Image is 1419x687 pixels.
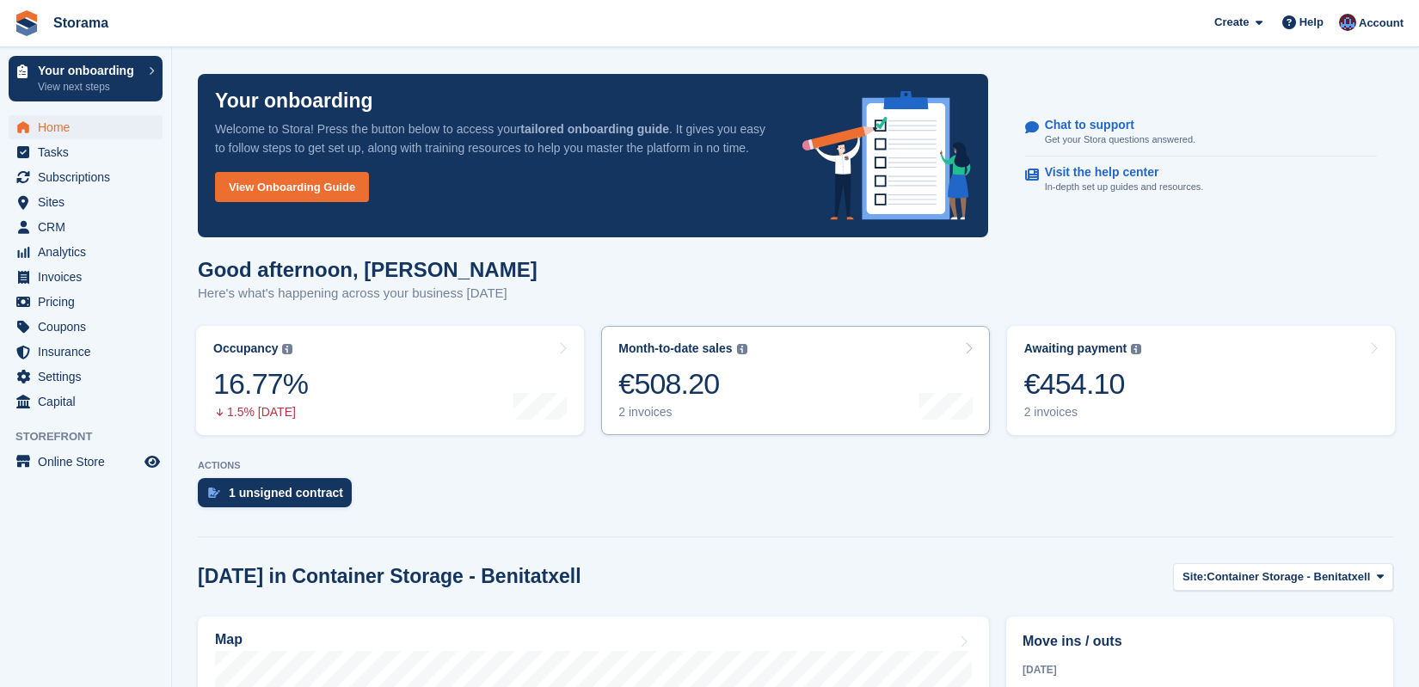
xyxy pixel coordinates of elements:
div: 1 unsigned contract [229,486,343,500]
div: 1.5% [DATE] [213,405,308,420]
a: menu [9,315,163,339]
a: menu [9,390,163,414]
div: 16.77% [213,366,308,402]
span: Account [1359,15,1404,32]
span: CRM [38,215,141,239]
span: Create [1214,14,1249,31]
h2: Move ins / outs [1023,631,1377,652]
p: Get your Stora questions answered. [1045,132,1195,147]
a: menu [9,290,163,314]
a: menu [9,240,163,264]
span: Insurance [38,340,141,364]
span: Capital [38,390,141,414]
img: icon-info-grey-7440780725fd019a000dd9b08b2336e03edf1995a4989e88bcd33f0948082b44.svg [1131,344,1141,354]
img: onboarding-info-6c161a55d2c0e0a8cae90662b2fe09162a5109e8cc188191df67fb4f79e88e88.svg [802,91,971,220]
span: Settings [38,365,141,389]
p: Visit the help center [1045,165,1190,180]
p: Here's what's happening across your business [DATE] [198,284,537,304]
a: menu [9,115,163,139]
a: menu [9,140,163,164]
div: 2 invoices [1024,405,1142,420]
div: €508.20 [618,366,746,402]
p: ACTIONS [198,460,1393,471]
h1: Good afternoon, [PERSON_NAME] [198,258,537,281]
a: 1 unsigned contract [198,478,360,516]
a: menu [9,450,163,474]
p: Your onboarding [38,64,140,77]
p: In-depth set up guides and resources. [1045,180,1204,194]
span: Invoices [38,265,141,289]
span: Analytics [38,240,141,264]
img: Hannah Fordham [1339,14,1356,31]
a: Visit the help center In-depth set up guides and resources. [1025,156,1377,203]
img: contract_signature_icon-13c848040528278c33f63329250d36e43548de30e8caae1d1a13099fd9432cc5.svg [208,488,220,498]
div: €454.10 [1024,366,1142,402]
a: menu [9,165,163,189]
p: View next steps [38,79,140,95]
a: Your onboarding View next steps [9,56,163,101]
span: Online Store [38,450,141,474]
h2: Map [215,632,243,647]
div: Month-to-date sales [618,341,732,356]
span: Storefront [15,428,171,445]
span: Help [1299,14,1324,31]
a: Preview store [142,451,163,472]
a: Awaiting payment €454.10 2 invoices [1007,326,1395,435]
a: Occupancy 16.77% 1.5% [DATE] [196,326,584,435]
a: Chat to support Get your Stora questions answered. [1025,109,1377,156]
span: Container Storage - Benitatxell [1207,568,1370,586]
div: Awaiting payment [1024,341,1127,356]
p: Welcome to Stora! Press the button below to access your . It gives you easy to follow steps to ge... [215,120,775,157]
h2: [DATE] in Container Storage - Benitatxell [198,565,581,588]
span: Tasks [38,140,141,164]
a: menu [9,215,163,239]
div: Occupancy [213,341,278,356]
a: Storama [46,9,115,37]
a: menu [9,265,163,289]
a: menu [9,190,163,214]
p: Chat to support [1045,118,1182,132]
span: Sites [38,190,141,214]
strong: tailored onboarding guide [520,122,669,136]
span: Subscriptions [38,165,141,189]
a: menu [9,365,163,389]
img: stora-icon-8386f47178a22dfd0bd8f6a31ec36ba5ce8667c1dd55bd0f319d3a0aa187defe.svg [14,10,40,36]
button: Site: Container Storage - Benitatxell [1173,563,1393,592]
span: Pricing [38,290,141,314]
p: Your onboarding [215,91,373,111]
span: Coupons [38,315,141,339]
a: menu [9,340,163,364]
span: Home [38,115,141,139]
span: Site: [1182,568,1207,586]
div: [DATE] [1023,662,1377,678]
img: icon-info-grey-7440780725fd019a000dd9b08b2336e03edf1995a4989e88bcd33f0948082b44.svg [282,344,292,354]
a: View Onboarding Guide [215,172,369,202]
a: Month-to-date sales €508.20 2 invoices [601,326,989,435]
img: icon-info-grey-7440780725fd019a000dd9b08b2336e03edf1995a4989e88bcd33f0948082b44.svg [737,344,747,354]
div: 2 invoices [618,405,746,420]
